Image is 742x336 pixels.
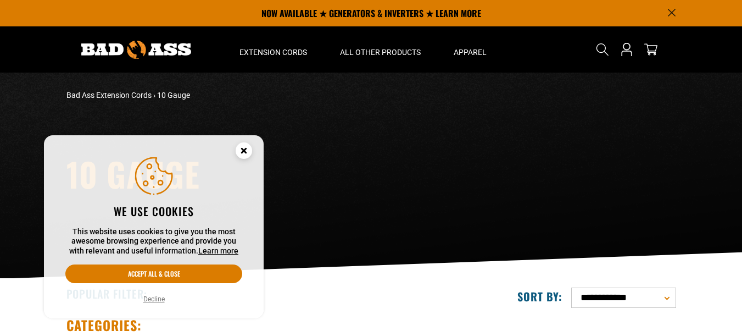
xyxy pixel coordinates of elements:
[223,26,323,73] summary: Extension Cords
[517,289,562,304] label: Sort by:
[454,47,487,57] span: Apparel
[65,227,242,256] p: This website uses cookies to give you the most awesome browsing experience and provide you with r...
[66,90,467,101] nav: breadcrumbs
[81,41,191,59] img: Bad Ass Extension Cords
[437,26,503,73] summary: Apparel
[66,91,152,100] a: Bad Ass Extension Cords
[44,135,264,319] aside: Cookie Consent
[140,294,168,305] button: Decline
[157,91,190,100] span: 10 Gauge
[66,157,467,190] h1: 10 Gauge
[66,317,142,334] h2: Categories:
[594,41,611,58] summary: Search
[198,246,238,255] a: Learn more
[153,91,155,100] span: ›
[323,26,437,73] summary: All Other Products
[65,204,242,218] h2: We use cookies
[65,265,242,283] button: Accept all & close
[340,47,421,57] span: All Other Products
[239,47,307,57] span: Extension Cords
